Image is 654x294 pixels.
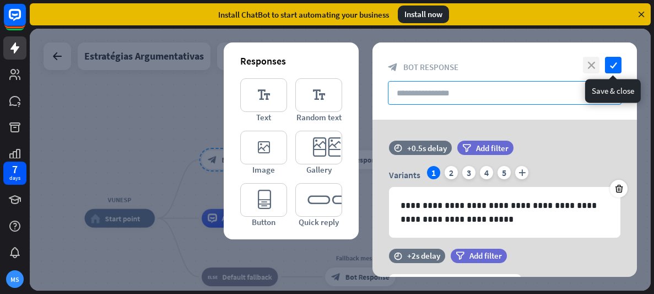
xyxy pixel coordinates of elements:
span: Add filter [476,143,509,153]
i: block_bot_response [388,62,398,72]
i: close [583,57,599,73]
div: Install now [398,6,449,23]
div: 7 [12,164,18,174]
div: 5 [498,166,511,179]
a: 7 days [3,162,26,185]
span: Add filter [469,250,502,261]
i: plus [515,166,528,179]
div: Install ChatBot to start automating your business [218,9,389,20]
div: 4 [480,166,493,179]
span: Bot Response [403,62,458,72]
div: MS [6,270,24,288]
i: time [394,144,402,152]
i: check [605,57,621,73]
div: days [9,174,20,182]
div: +0.5s delay [407,143,447,153]
i: filter [456,252,464,260]
div: +2s delay [407,250,440,261]
i: filter [462,144,471,152]
div: 2 [445,166,458,179]
span: Variants [389,169,420,180]
div: 3 [462,166,475,179]
div: 1 [427,166,440,179]
i: time [394,252,402,260]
